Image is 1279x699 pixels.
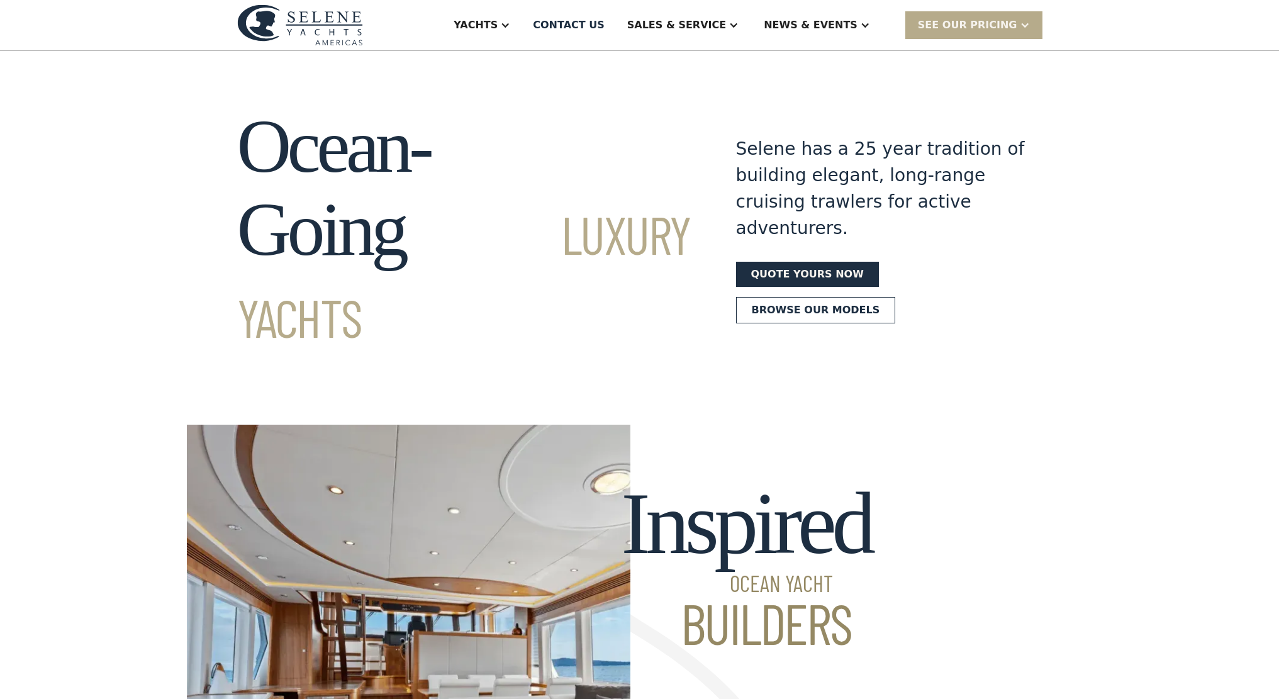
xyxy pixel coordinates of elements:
[736,297,896,323] a: Browse our models
[454,18,498,33] div: Yachts
[736,262,879,287] a: Quote yours now
[736,136,1025,242] div: Selene has a 25 year tradition of building elegant, long-range cruising trawlers for active adven...
[918,18,1017,33] div: SEE Our Pricing
[237,202,691,349] span: Luxury Yachts
[621,572,871,595] span: Ocean Yacht
[533,18,605,33] div: Contact US
[237,105,691,354] h1: Ocean-Going
[627,18,726,33] div: Sales & Service
[621,595,871,651] span: Builders
[905,11,1042,38] div: SEE Our Pricing
[621,475,871,651] h2: Inspired
[237,4,363,45] img: logo
[764,18,857,33] div: News & EVENTS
